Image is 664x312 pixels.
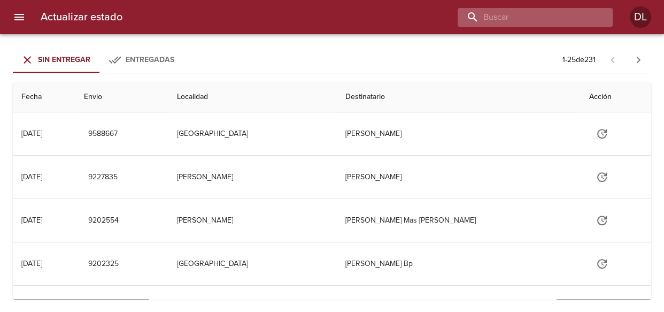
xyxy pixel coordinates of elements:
[630,6,651,28] div: DL
[589,258,615,268] span: Actualizar estado y agregar documentación
[13,47,184,73] div: Tabs Envios
[336,156,581,199] td: [PERSON_NAME]
[88,257,119,271] span: 9202325
[126,55,174,64] span: Entregadas
[626,47,651,73] span: Pagina siguiente
[75,82,168,112] th: Envio
[168,112,337,155] td: [GEOGRAPHIC_DATA]
[88,127,118,141] span: 9588667
[21,216,42,225] div: [DATE]
[84,254,123,274] button: 9202325
[562,55,596,65] p: 1 - 25 de 231
[168,242,337,285] td: [GEOGRAPHIC_DATA]
[589,172,615,181] span: Actualizar estado y agregar documentación
[589,215,615,224] span: Actualizar estado y agregar documentación
[581,82,651,112] th: Acción
[21,129,42,138] div: [DATE]
[600,54,626,65] span: Pagina anterior
[168,82,337,112] th: Localidad
[21,172,42,181] div: [DATE]
[336,112,581,155] td: [PERSON_NAME]
[336,242,581,285] td: [PERSON_NAME] Bp
[6,4,32,30] button: menu
[21,259,42,268] div: [DATE]
[41,9,122,26] h6: Actualizar estado
[458,8,594,27] input: buscar
[88,171,118,184] span: 9227835
[589,128,615,138] span: Actualizar estado y agregar documentación
[168,156,337,199] td: [PERSON_NAME]
[84,168,122,187] button: 9227835
[336,199,581,242] td: [PERSON_NAME] Mas [PERSON_NAME]
[168,199,337,242] td: [PERSON_NAME]
[88,214,119,227] span: 9202554
[13,82,75,112] th: Fecha
[38,55,90,64] span: Sin Entregar
[84,211,123,231] button: 9202554
[630,6,651,28] div: Abrir información de usuario
[336,82,581,112] th: Destinatario
[84,124,122,144] button: 9588667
